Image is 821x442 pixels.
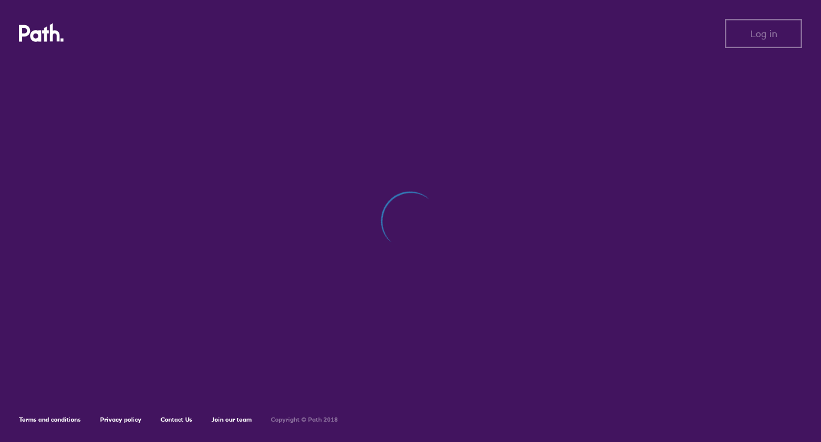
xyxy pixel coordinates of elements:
[161,416,192,423] a: Contact Us
[212,416,252,423] a: Join our team
[100,416,141,423] a: Privacy policy
[725,19,802,48] button: Log in
[750,28,777,39] span: Log in
[19,416,81,423] a: Terms and conditions
[271,416,338,423] h6: Copyright © Path 2018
